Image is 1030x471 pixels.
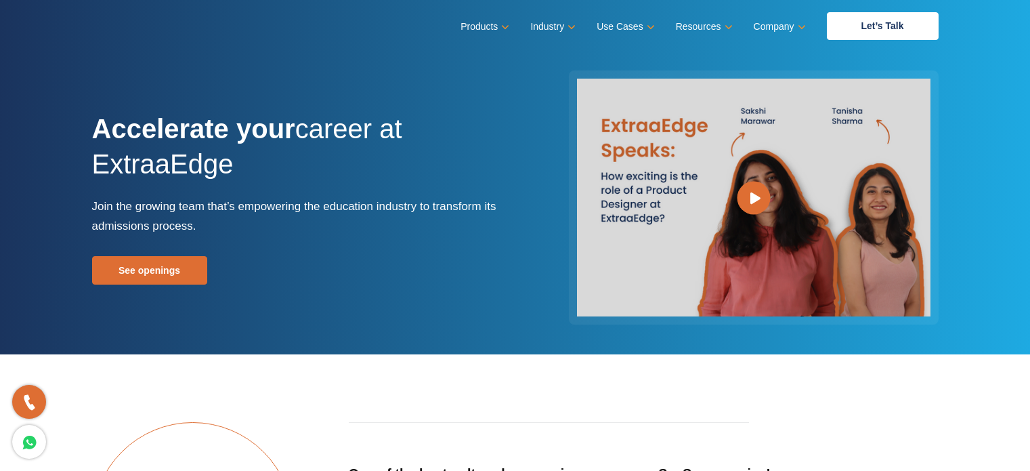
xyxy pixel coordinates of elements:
[92,197,505,236] p: Join the growing team that’s empowering the education industry to transform its admissions process.
[676,17,730,37] a: Resources
[460,17,507,37] a: Products
[754,17,803,37] a: Company
[827,12,939,40] a: Let’s Talk
[92,114,295,144] strong: Accelerate your
[92,256,207,285] a: See openings
[530,17,573,37] a: Industry
[92,111,505,197] h1: career at ExtraaEdge
[597,17,651,37] a: Use Cases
